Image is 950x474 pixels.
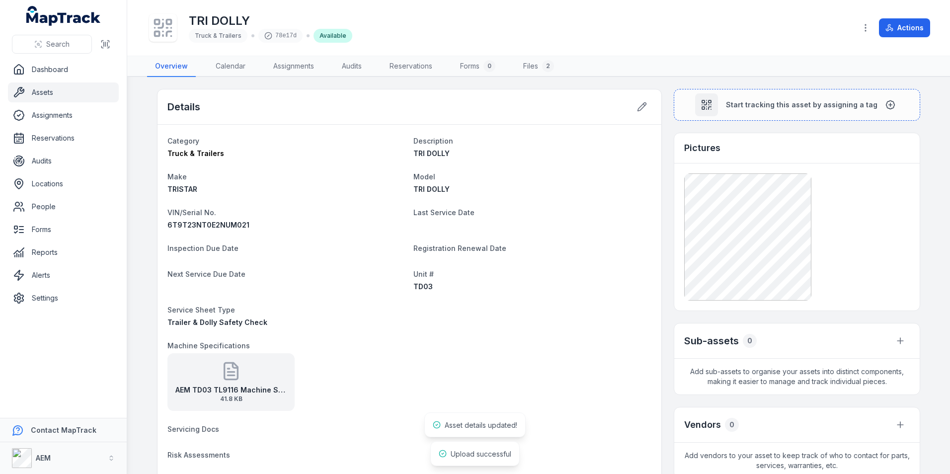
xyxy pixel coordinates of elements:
[167,425,219,433] span: Servicing Docs
[31,426,96,434] strong: Contact MapTrack
[195,32,241,39] span: Truck & Trailers
[8,242,119,262] a: Reports
[725,418,739,432] div: 0
[684,418,721,432] h3: Vendors
[542,60,554,72] div: 2
[167,221,249,229] span: 6T9T23NT0E2NUM021
[167,100,200,114] h2: Details
[167,185,197,193] span: TRISTAR
[382,56,440,77] a: Reservations
[265,56,322,77] a: Assignments
[167,318,267,326] span: Trailer & Dolly Safety Check
[314,29,352,43] div: Available
[674,359,920,395] span: Add sub-assets to organise your assets into distinct components, making it easier to manage and t...
[452,56,503,77] a: Forms0
[175,395,287,403] span: 41.8 KB
[167,341,250,350] span: Machine Specifications
[8,197,119,217] a: People
[445,421,517,429] span: Asset details updated!
[515,56,562,77] a: Files2
[175,385,287,395] strong: AEM TD03 TL9116 Machine Specifications
[167,149,224,158] span: Truck & Trailers
[684,334,739,348] h2: Sub-assets
[167,306,235,314] span: Service Sheet Type
[8,288,119,308] a: Settings
[167,137,199,145] span: Category
[167,172,187,181] span: Make
[879,18,930,37] button: Actions
[8,265,119,285] a: Alerts
[167,244,238,252] span: Inspection Due Date
[36,454,51,462] strong: AEM
[208,56,253,77] a: Calendar
[413,149,450,158] span: TRI DOLLY
[726,100,877,110] span: Start tracking this asset by assigning a tag
[12,35,92,54] button: Search
[258,29,303,43] div: 78e17d
[8,151,119,171] a: Audits
[8,174,119,194] a: Locations
[167,270,245,278] span: Next Service Due Date
[413,244,506,252] span: Registration Renewal Date
[189,13,352,29] h1: TRI DOLLY
[26,6,101,26] a: MapTrack
[413,172,435,181] span: Model
[147,56,196,77] a: Overview
[46,39,70,49] span: Search
[684,141,720,155] h3: Pictures
[413,270,434,278] span: Unit #
[451,450,511,458] span: Upload successful
[8,105,119,125] a: Assignments
[8,128,119,148] a: Reservations
[167,208,216,217] span: VIN/Serial No.
[8,82,119,102] a: Assets
[413,282,433,291] span: TD03
[743,334,757,348] div: 0
[413,208,475,217] span: Last Service Date
[167,451,230,459] span: Risk Assessments
[483,60,495,72] div: 0
[8,220,119,239] a: Forms
[413,137,453,145] span: Description
[674,89,920,121] button: Start tracking this asset by assigning a tag
[334,56,370,77] a: Audits
[8,60,119,79] a: Dashboard
[413,185,450,193] span: TRI DOLLY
